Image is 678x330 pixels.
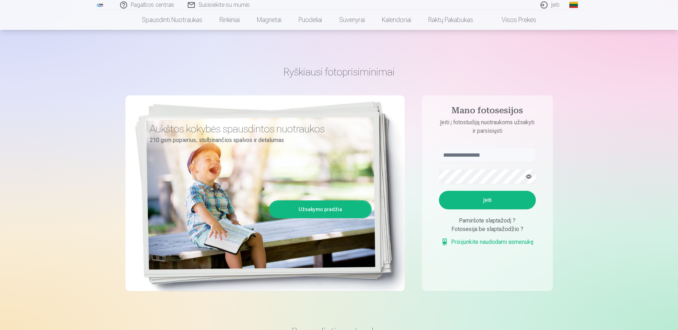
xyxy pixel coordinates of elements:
h4: Mano fotosesijos [432,105,543,118]
a: Prisijunkite naudodami asmenukę [441,238,534,246]
div: Fotosesija be slaptažodžio ? [439,225,536,234]
a: Visos prekės [482,10,545,30]
img: /fa2 [96,3,104,7]
p: 210 gsm popierius, stulbinančios spalvos ir detalumas [150,135,366,145]
a: Suvenyrai [331,10,373,30]
h3: Aukštos kokybės spausdintos nuotraukos [150,122,366,135]
a: Spausdinti nuotraukas [133,10,211,30]
button: Įeiti [439,191,536,209]
a: Magnetai [248,10,290,30]
p: Įeiti į fotostudiją nuotraukoms užsakyti ir parsisiųsti [432,118,543,135]
a: Kalendoriai [373,10,420,30]
a: Rinkiniai [211,10,248,30]
a: Puodeliai [290,10,331,30]
a: Užsakymo pradžia [270,201,371,217]
div: Pamiršote slaptažodį ? [439,216,536,225]
a: Raktų pakabukas [420,10,482,30]
h1: Ryškiausi fotoprisiminimai [125,66,553,78]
